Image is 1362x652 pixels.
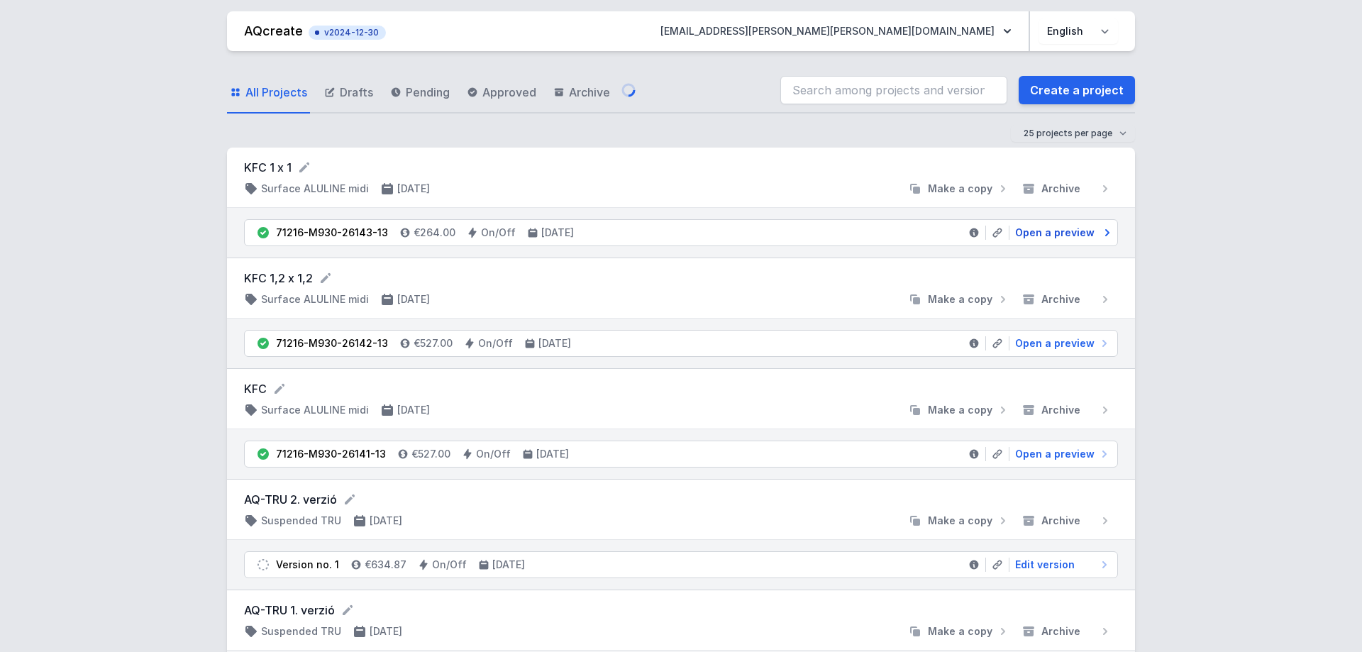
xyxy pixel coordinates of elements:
[244,380,1118,397] form: KFC
[340,603,355,617] button: Rename project
[1041,624,1080,639] span: Archive
[478,336,513,350] h4: On/Off
[780,76,1007,104] input: Search among projects and versions...
[414,226,455,240] h4: €264.00
[276,336,388,350] div: 71216-M930-26142-13
[319,271,333,285] button: Rename project
[928,514,992,528] span: Make a copy
[541,226,574,240] h4: [DATE]
[482,84,536,101] span: Approved
[261,182,369,196] h4: Surface ALULINE midi
[1016,514,1118,528] button: Archive
[244,270,1118,287] form: KFC 1,2 x 1,2
[928,403,992,417] span: Make a copy
[432,558,467,572] h4: On/Off
[1019,76,1135,104] a: Create a project
[256,558,270,572] img: draft.svg
[1041,403,1080,417] span: Archive
[370,514,402,528] h4: [DATE]
[244,491,1118,508] form: AQ-TRU 2. verzió
[928,624,992,639] span: Make a copy
[902,403,1016,417] button: Make a copy
[244,23,303,38] a: AQcreate
[464,72,539,114] a: Approved
[406,84,450,101] span: Pending
[272,382,287,396] button: Rename project
[340,84,373,101] span: Drafts
[411,447,450,461] h4: €527.00
[261,624,341,639] h4: Suspended TRU
[1016,292,1118,306] button: Archive
[261,292,369,306] h4: Surface ALULINE midi
[536,447,569,461] h4: [DATE]
[1015,336,1095,350] span: Open a preview
[244,159,1118,176] form: KFC 1 x 1
[276,447,386,461] div: 71216-M930-26141-13
[414,336,453,350] h4: €527.00
[397,182,430,196] h4: [DATE]
[297,160,311,175] button: Rename project
[1009,336,1112,350] a: Open a preview
[476,447,511,461] h4: On/Off
[538,336,571,350] h4: [DATE]
[370,624,402,639] h4: [DATE]
[902,182,1016,196] button: Make a copy
[569,84,610,101] span: Archive
[492,558,525,572] h4: [DATE]
[1015,558,1075,572] span: Edit version
[397,292,430,306] h4: [DATE]
[1009,447,1112,461] a: Open a preview
[343,492,357,507] button: Rename project
[1009,558,1112,572] a: Edit version
[261,514,341,528] h4: Suspended TRU
[276,558,339,572] div: Version no. 1
[550,72,613,114] a: Archive
[397,403,430,417] h4: [DATE]
[928,182,992,196] span: Make a copy
[649,18,1023,44] button: [EMAIL_ADDRESS][PERSON_NAME][PERSON_NAME][DOMAIN_NAME]
[1015,226,1095,240] span: Open a preview
[1016,403,1118,417] button: Archive
[1016,624,1118,639] button: Archive
[321,72,376,114] a: Drafts
[902,514,1016,528] button: Make a copy
[365,558,406,572] h4: €634.87
[244,602,1118,619] form: AQ-TRU 1. verzió
[1016,182,1118,196] button: Archive
[1009,226,1112,240] a: Open a preview
[276,226,388,240] div: 71216-M930-26143-13
[1041,182,1080,196] span: Archive
[1041,514,1080,528] span: Archive
[309,23,386,40] button: v2024-12-30
[1039,18,1118,44] select: Choose language
[1041,292,1080,306] span: Archive
[261,403,369,417] h4: Surface ALULINE midi
[1015,447,1095,461] span: Open a preview
[227,72,310,114] a: All Projects
[902,624,1016,639] button: Make a copy
[481,226,516,240] h4: On/Off
[928,292,992,306] span: Make a copy
[387,72,453,114] a: Pending
[902,292,1016,306] button: Make a copy
[245,84,307,101] span: All Projects
[316,27,379,38] span: v2024-12-30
